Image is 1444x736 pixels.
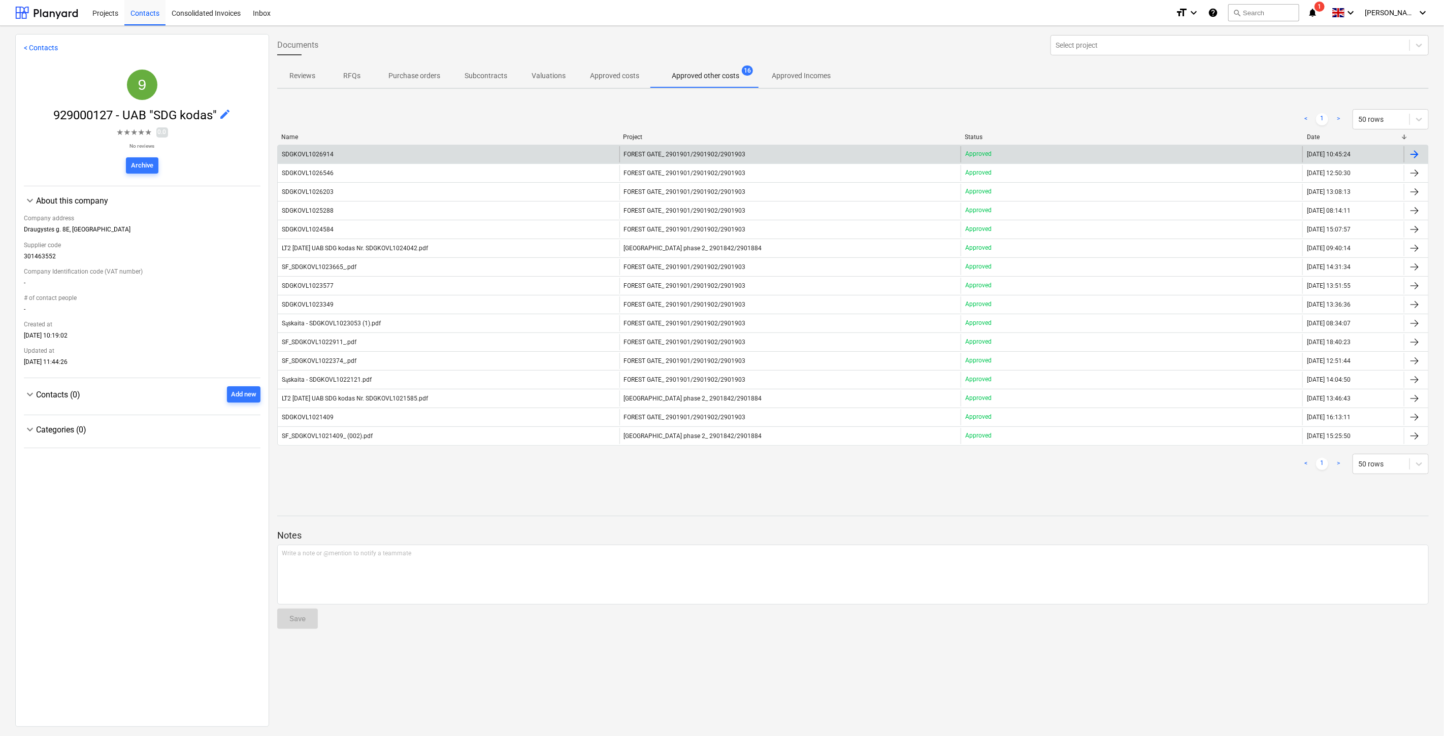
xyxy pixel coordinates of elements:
span: LAKE TOWN phase 2_ 2901842/2901884 [624,245,762,252]
div: Categories (0) [36,425,260,434]
p: Approved [965,338,992,346]
div: LT2 [DATE] UAB SDG kodas Nr. SDGKOVL1021585.pdf [282,395,428,402]
div: About this company [24,194,260,207]
div: - [24,306,260,317]
div: SDGKOVL1026546 [282,170,334,177]
span: 9 [138,76,147,93]
p: Approved costs [590,71,639,81]
span: 0.0 [156,127,168,137]
p: Notes [277,529,1429,542]
span: FOREST GATE_ 2901901/2901902/2901903 [624,414,746,421]
span: FOREST GATE_ 2901901/2901902/2901903 [624,301,746,308]
i: notifications [1307,7,1318,19]
div: [DATE] 16:13:11 [1307,414,1351,421]
div: Contacts (0)Add new [24,386,260,403]
div: Supplier code [24,238,260,253]
span: FOREST GATE_ 2901901/2901902/2901903 [624,376,746,383]
div: [DATE] 11:44:26 [24,358,260,370]
span: FOREST GATE_ 2901901/2901902/2901903 [624,282,746,289]
p: RFQs [340,71,364,81]
p: No reviews [117,143,168,149]
i: Knowledge base [1208,7,1218,19]
div: Archive [131,160,153,172]
span: ★ [138,126,145,139]
div: Updated at [24,343,260,358]
div: Name [281,133,615,141]
i: keyboard_arrow_down [1417,7,1429,19]
span: search [1233,9,1241,17]
a: Page 1 is your current page [1316,458,1328,470]
a: < Contacts [24,44,58,52]
div: LT2 [DATE] UAB SDG kodas Nr. SDGKOVL1024042.pdf [282,245,428,252]
span: [PERSON_NAME] [1365,9,1416,17]
p: Approved [965,319,992,327]
span: FOREST GATE_ 2901901/2901902/2901903 [624,339,746,346]
div: [DATE] 18:40:23 [1307,339,1351,346]
span: FOREST GATE_ 2901901/2901902/2901903 [624,188,746,195]
div: [DATE] 13:46:43 [1307,395,1351,402]
p: Approved [965,431,992,440]
div: # of contact people [24,290,260,306]
button: Archive [126,157,158,174]
div: SDGKOVL1024584 [282,226,334,233]
div: [DATE] 12:51:44 [1307,357,1351,364]
p: Approved Incomes [772,71,831,81]
span: LAKE TOWN phase 2_ 2901842/2901884 [624,395,762,402]
div: Categories (0) [24,436,260,440]
div: Contacts (0)Add new [24,403,260,407]
div: [DATE] 10:19:02 [24,332,260,343]
div: SDGKOVL1026914 [282,151,334,158]
div: 929000127 [127,70,157,100]
div: SF_SDGKOVL1021409_ (002).pdf [282,432,373,440]
p: Approved [965,244,992,252]
div: Draugystės g. 8E, [GEOGRAPHIC_DATA] [24,226,260,238]
p: Approved [965,356,992,365]
div: Sąskaita - SDGKOVL1023053 (1).pdf [282,320,381,327]
span: FOREST GATE_ 2901901/2901902/2901903 [624,357,746,364]
span: ★ [124,126,131,139]
span: keyboard_arrow_down [24,423,36,436]
span: LAKE TOWN phase 2_ 2901842/2901884 [624,432,762,440]
p: Approved [965,413,992,421]
i: keyboard_arrow_down [1188,7,1200,19]
p: Approved [965,187,992,196]
div: [DATE] 15:25:50 [1307,432,1351,440]
p: Approved [965,169,992,177]
i: format_size [1175,7,1188,19]
div: Categories (0) [24,423,260,436]
div: [DATE] 15:07:57 [1307,226,1351,233]
div: [DATE] 13:51:55 [1307,282,1351,289]
p: Purchase orders [388,71,440,81]
div: Project [623,133,957,141]
button: Search [1228,4,1299,21]
div: Company address [24,211,260,226]
div: SF_SDGKOVL1022911_.pdf [282,339,356,346]
span: FOREST GATE_ 2901901/2901902/2901903 [624,226,746,233]
div: About this company [36,196,260,206]
a: Previous page [1300,113,1312,125]
a: Next page [1332,113,1344,125]
div: [DATE] 08:34:07 [1307,320,1351,327]
div: [DATE] 14:31:34 [1307,263,1351,271]
p: Approved [965,394,992,403]
p: Approved [965,225,992,233]
p: Approved [965,206,992,215]
div: [DATE] 09:40:14 [1307,245,1351,252]
div: SDGKOVL1025288 [282,207,334,214]
div: SDGKOVL1021409 [282,414,334,421]
div: Date [1307,133,1400,141]
span: edit [219,108,231,120]
p: Approved [965,300,992,309]
div: Company Identification code (VAT number) [24,264,260,279]
button: Add new [227,386,260,403]
div: Created at [24,317,260,332]
p: Approved other costs [672,71,739,81]
div: - [24,279,260,290]
span: ★ [117,126,124,139]
span: 1 [1315,2,1325,12]
p: Approved [965,262,992,271]
div: [DATE] 12:50:30 [1307,170,1351,177]
span: keyboard_arrow_down [24,194,36,207]
div: SDGKOVL1026203 [282,188,334,195]
div: Chat Widget [1393,687,1444,736]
